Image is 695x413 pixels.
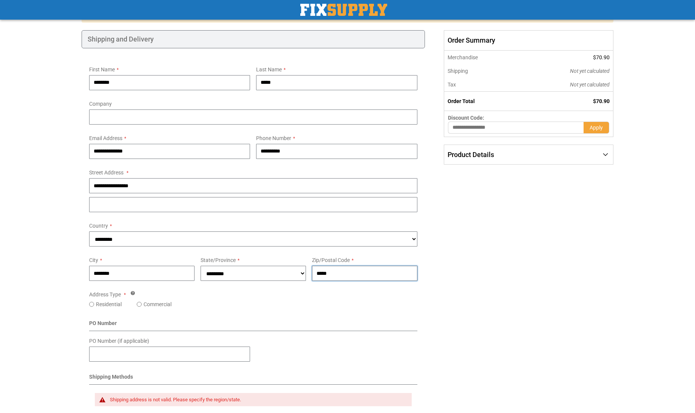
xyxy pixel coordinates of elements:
div: Shipping and Delivery [82,30,425,48]
span: Last Name [256,66,282,72]
span: Order Summary [444,30,613,51]
div: Shipping Methods [89,373,417,385]
span: Not yet calculated [570,82,610,88]
span: City [89,257,98,263]
div: Shipping address is not valid. Please specify the region/state. [110,397,404,403]
div: PO Number [89,319,417,331]
span: Shipping [448,68,468,74]
span: Phone Number [256,135,291,141]
span: Country [89,223,108,229]
th: Tax [444,78,519,92]
span: First Name [89,66,115,72]
span: Zip/Postal Code [312,257,350,263]
span: Not yet calculated [570,68,610,74]
button: Apply [584,122,609,134]
img: Fix Industrial Supply [300,4,387,16]
a: store logo [300,4,387,16]
th: Merchandise [444,51,519,64]
span: Product Details [448,151,494,159]
span: Company [89,101,112,107]
label: Residential [96,301,122,308]
span: State/Province [201,257,236,263]
span: PO Number (if applicable) [89,338,149,344]
span: $70.90 [593,98,610,104]
label: Commercial [144,301,171,308]
span: Discount Code: [448,115,484,121]
strong: Order Total [448,98,475,104]
span: Email Address [89,135,122,141]
span: Street Address [89,170,124,176]
span: Apply [590,125,603,131]
span: Address Type [89,291,121,297]
span: $70.90 [593,54,610,60]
